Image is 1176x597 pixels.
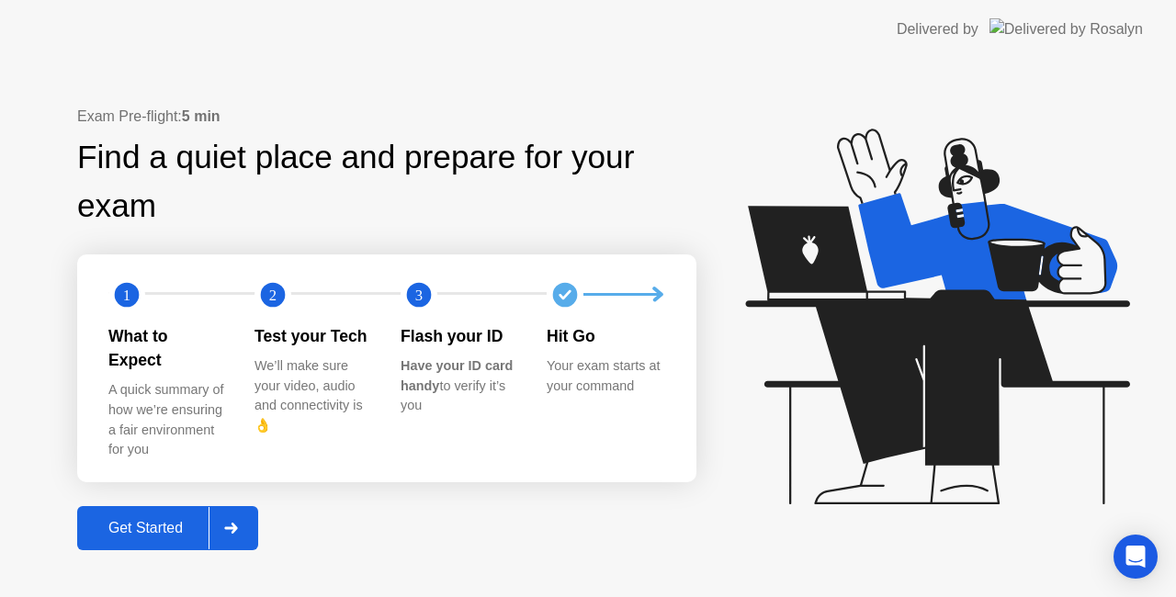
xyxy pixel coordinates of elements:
div: Open Intercom Messenger [1114,535,1158,579]
div: What to Expect [108,324,225,373]
button: Get Started [77,506,258,550]
text: 1 [123,286,130,303]
div: Exam Pre-flight: [77,106,696,128]
div: Your exam starts at your command [547,356,663,396]
div: Test your Tech [254,324,371,348]
div: Flash your ID [401,324,517,348]
div: Find a quiet place and prepare for your exam [77,133,696,231]
text: 2 [269,286,277,303]
div: Get Started [83,520,209,536]
div: Hit Go [547,324,663,348]
div: We’ll make sure your video, audio and connectivity is 👌 [254,356,371,435]
text: 3 [415,286,423,303]
div: to verify it’s you [401,356,517,416]
img: Delivered by Rosalyn [989,18,1143,39]
b: 5 min [182,108,220,124]
div: Delivered by [897,18,978,40]
b: Have your ID card handy [401,358,513,393]
div: A quick summary of how we’re ensuring a fair environment for you [108,380,225,459]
